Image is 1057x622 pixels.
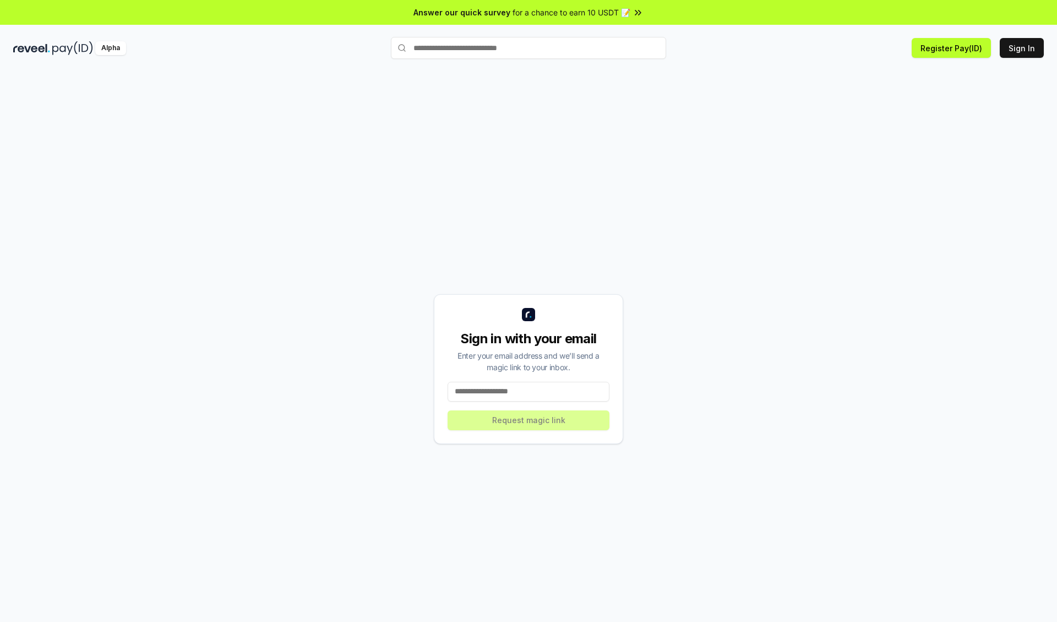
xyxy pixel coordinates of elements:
span: for a chance to earn 10 USDT 📝 [513,7,630,18]
button: Sign In [1000,38,1044,58]
button: Register Pay(ID) [912,38,991,58]
div: Alpha [95,41,126,55]
span: Answer our quick survey [413,7,510,18]
img: pay_id [52,41,93,55]
div: Sign in with your email [448,330,609,348]
img: reveel_dark [13,41,50,55]
div: Enter your email address and we’ll send a magic link to your inbox. [448,350,609,373]
img: logo_small [522,308,535,321]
